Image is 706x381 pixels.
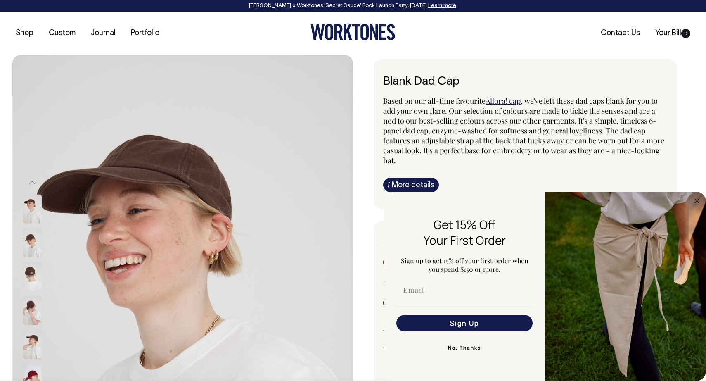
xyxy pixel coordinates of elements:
[45,26,79,40] a: Custom
[26,174,38,192] button: Previous
[383,279,668,289] div: Size
[424,232,506,248] span: Your First Order
[128,26,163,40] a: Portfolio
[396,315,533,331] button: Sign Up
[88,26,119,40] a: Journal
[434,217,495,232] span: Get 15% Off
[383,76,668,88] h6: Blank Dad Cap
[383,342,668,350] h6: Add more items to save
[395,307,534,307] img: underline
[681,29,690,38] span: 0
[384,192,706,381] div: FLYOUT Form
[383,238,497,248] div: Colour
[428,3,456,8] a: Learn more
[383,96,664,165] span: , we've left these dad caps blank for you to add your own flare. Our selection of colours are mad...
[23,262,42,291] img: espresso
[383,295,444,310] input: One Size Fits All
[23,228,42,257] img: espresso
[23,296,42,325] img: espresso
[383,178,439,192] a: iMore details
[12,26,37,40] a: Shop
[545,192,706,381] img: 5e34ad8f-4f05-4173-92a8-ea475ee49ac9.jpeg
[388,180,390,189] span: i
[597,26,643,40] a: Contact Us
[8,3,698,9] div: [PERSON_NAME] × Worktones ‘Secret Sauce’ Book Launch Party, [DATE]. .
[652,26,694,40] a: Your Bill0
[692,196,702,206] button: Close dialog
[395,340,534,356] button: No, Thanks
[23,330,42,359] img: espresso
[486,96,521,106] a: Allora! cap
[401,256,528,274] span: Sign up to get 15% off your first order when you spend $150 or more.
[396,282,533,298] input: Email
[23,194,42,223] img: espresso
[383,357,474,379] input: 10% OFF Requirement met
[383,96,486,106] span: Based on our all-time favourite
